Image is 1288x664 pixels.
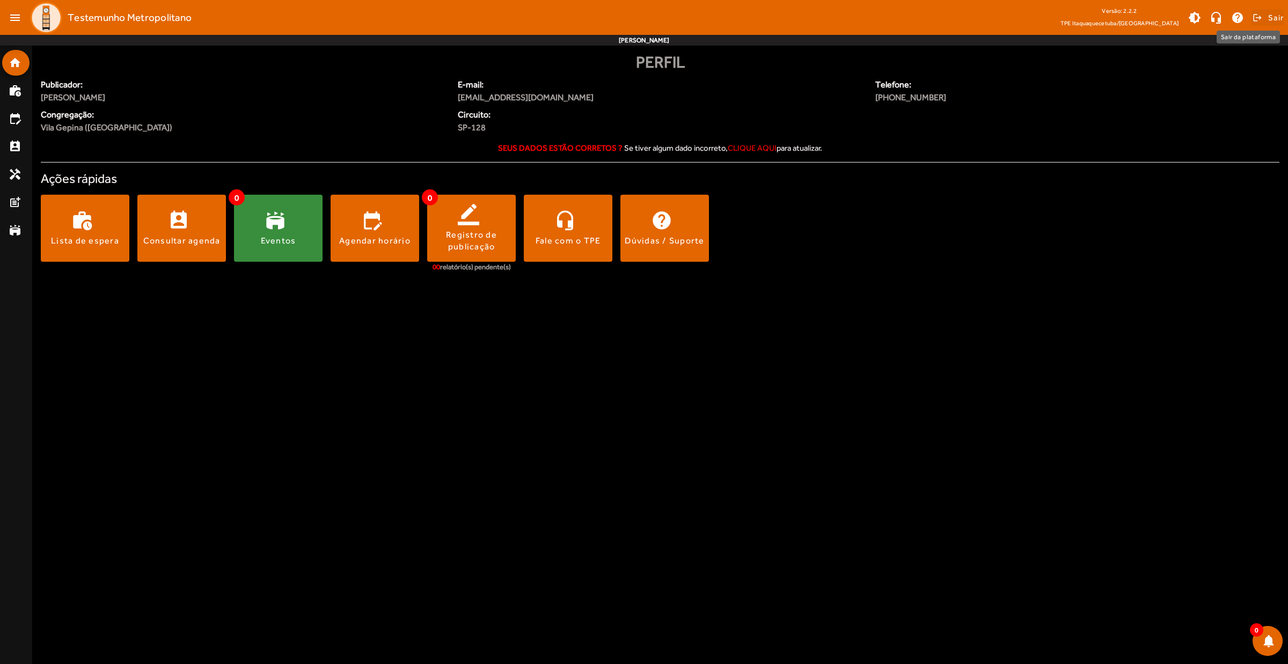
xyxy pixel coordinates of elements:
span: SP-128 [458,121,654,134]
span: E-mail: [458,78,862,91]
div: Versão: 2.2.2 [1060,4,1179,18]
span: [EMAIL_ADDRESS][DOMAIN_NAME] [458,91,862,104]
button: Registro de publicação [427,195,516,262]
mat-icon: menu [4,7,26,28]
a: Testemunho Metropolitano [26,2,192,34]
img: Logo TPE [30,2,62,34]
div: Registro de publicação [427,229,516,253]
button: Eventos [234,195,323,262]
button: Lista de espera [41,195,129,262]
span: Testemunho Metropolitano [68,9,192,26]
span: 00 [433,263,440,271]
div: Fale com o TPE [536,235,601,247]
mat-icon: stadium [9,224,21,237]
h4: Ações rápidas [41,171,1279,187]
div: Sair da plataforma [1217,31,1280,43]
div: Consultar agenda [143,235,221,247]
mat-icon: home [9,56,21,69]
span: TPE Itaquaquecetuba/[GEOGRAPHIC_DATA] [1060,18,1179,28]
span: Telefone: [875,78,1175,91]
span: 0 [1250,623,1263,637]
button: Agendar horário [331,195,419,262]
mat-icon: post_add [9,196,21,209]
mat-icon: work_history [9,84,21,97]
span: 0 [229,189,245,205]
div: Eventos [261,235,296,247]
span: [PHONE_NUMBER] [875,91,1175,104]
button: Fale com o TPE [524,195,612,262]
span: Se tiver algum dado incorreto, para atualizar. [624,143,822,152]
mat-icon: handyman [9,168,21,181]
span: Publicador: [41,78,445,91]
button: Consultar agenda [137,195,226,262]
span: Vila Gepina ([GEOGRAPHIC_DATA]) [41,121,172,134]
span: Sair [1268,9,1284,26]
mat-icon: perm_contact_calendar [9,140,21,153]
span: Circuito: [458,108,654,121]
div: Dúvidas / Suporte [625,235,704,247]
div: Perfil [41,50,1279,74]
div: relatório(s) pendente(s) [433,262,511,272]
div: Lista de espera [51,235,119,247]
strong: Seus dados estão corretos ? [498,143,623,152]
button: Sair [1251,10,1284,26]
span: 0 [422,189,438,205]
span: clique aqui [728,143,777,152]
div: Agendar horário [339,235,411,247]
mat-icon: edit_calendar [9,112,21,125]
button: Dúvidas / Suporte [620,195,709,262]
span: [PERSON_NAME] [41,91,445,104]
span: Congregação: [41,108,445,121]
